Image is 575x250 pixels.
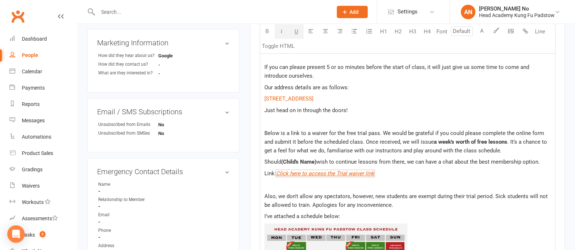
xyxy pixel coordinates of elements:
[451,26,473,36] input: Default
[533,24,547,39] button: Line
[98,121,158,128] div: Unsubscribed from Emails
[7,225,25,243] div: Open Intercom Messenger
[376,24,391,39] button: H1
[98,242,158,249] div: Address
[295,28,298,35] span: U
[406,24,420,39] button: H3
[9,7,27,25] a: Clubworx
[9,31,77,47] a: Dashboard
[264,84,349,91] span: Our address details are as follows:
[264,95,314,102] span: [STREET_ADDRESS]
[22,118,45,123] div: Messages
[22,183,40,189] div: Waivers
[434,139,507,145] span: a week's worth of free lessons
[22,216,58,221] div: Assessments
[40,231,45,237] span: 5
[158,122,200,127] strong: No
[337,6,368,18] button: Add
[158,62,200,67] strong: -
[264,107,348,114] span: Just head on in through the doors!
[97,168,229,176] h3: Emergency Contact Details
[391,24,406,39] button: H2
[264,213,340,220] span: I’ve attached a schedule below:
[264,130,546,145] span: Below is a link to a waiver for the free trial pass. We would be grateful if you could please com...
[22,167,43,172] div: Gradings
[22,134,51,140] div: Automations
[9,161,77,178] a: Gradings
[22,85,45,91] div: Payments
[9,145,77,161] a: Product Sales
[420,24,435,39] button: H4
[9,227,77,243] a: Tasks 5
[479,5,555,12] div: [PERSON_NAME] No
[98,130,158,137] div: Unsubscribed from SMSes
[98,52,158,59] div: How did they hear about us?
[9,96,77,112] a: Reports
[264,64,531,79] span: If you can please present 5 or so minutes before the start of class, it will just give us some ti...
[9,129,77,145] a: Automations
[158,71,200,76] strong: -
[22,101,40,107] div: Reports
[264,159,281,165] span: Should
[98,227,158,234] div: Phone
[98,212,158,218] div: Email
[22,232,35,238] div: Tasks
[98,219,229,225] strong: -
[98,196,158,203] div: Relationship to Member
[281,159,316,165] span: (Child's Name)
[96,7,327,17] input: Search...
[98,188,229,194] strong: -
[22,199,44,205] div: Workouts
[264,170,276,177] span: Link:
[435,24,449,39] button: Font
[316,159,540,165] span: wish to continue lessons from there, we can have a chat about the best membership option.
[98,203,229,210] strong: -
[398,4,418,20] span: Settings
[158,131,200,136] strong: No
[9,47,77,63] a: People
[22,69,42,74] div: Calendar
[461,5,475,19] div: AN
[289,24,304,39] button: U
[479,12,555,19] div: Head Academy Kung Fu Padstow
[158,53,200,58] strong: Google
[9,210,77,227] a: Assessments
[98,70,158,77] div: What are they interested in?
[98,181,158,188] div: Name
[9,63,77,80] a: Calendar
[9,194,77,210] a: Workouts
[276,170,374,177] span: Click here to access the Trial waiver link
[264,193,549,208] span: Also, we don't allow any spectators, however, new students are exempt during their trial period. ...
[264,139,548,154] span: . It’s a chance to get a feel for what we do, familiarise with our instructors and play around wi...
[9,178,77,194] a: Waivers
[9,80,77,96] a: Payments
[98,61,158,68] div: How did they contact us?
[97,108,229,116] h3: Email / SMS Subscriptions
[22,52,38,58] div: People
[9,112,77,129] a: Messages
[22,150,53,156] div: Product Sales
[475,24,489,39] button: A
[97,39,229,47] h3: Marketing Information
[22,36,47,42] div: Dashboard
[260,39,296,53] button: Toggle HTML
[98,234,229,241] strong: -
[350,9,359,15] span: Add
